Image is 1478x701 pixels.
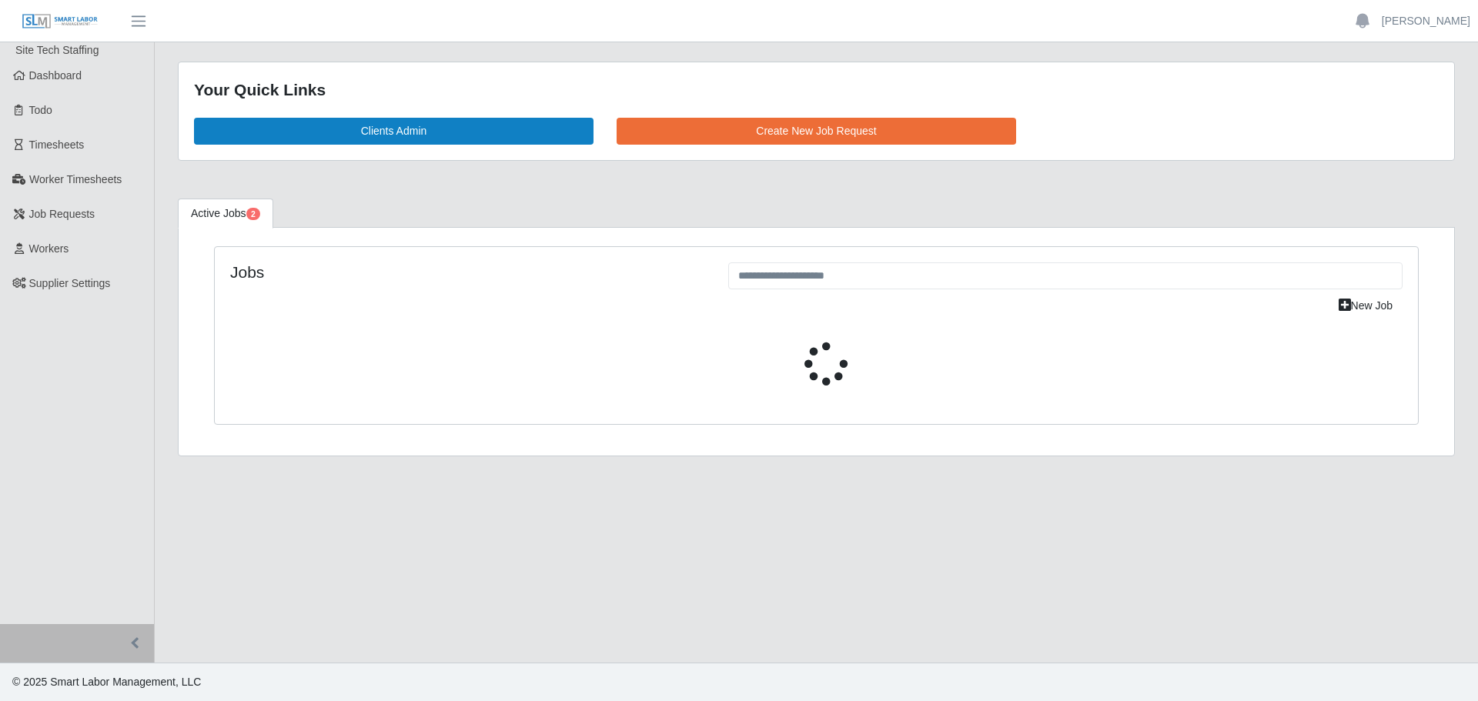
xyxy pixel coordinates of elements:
[230,262,705,282] h4: Jobs
[29,173,122,185] span: Worker Timesheets
[1382,13,1470,29] a: [PERSON_NAME]
[29,208,95,220] span: Job Requests
[29,242,69,255] span: Workers
[246,208,260,220] span: Pending Jobs
[617,118,1016,145] a: Create New Job Request
[29,139,85,151] span: Timesheets
[29,69,82,82] span: Dashboard
[29,104,52,116] span: Todo
[22,13,99,30] img: SLM Logo
[178,199,273,229] a: Active Jobs
[15,44,99,56] span: Site Tech Staffing
[29,277,111,289] span: Supplier Settings
[1329,292,1403,319] a: New Job
[194,78,1439,102] div: Your Quick Links
[12,676,201,688] span: © 2025 Smart Labor Management, LLC
[194,118,594,145] a: Clients Admin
